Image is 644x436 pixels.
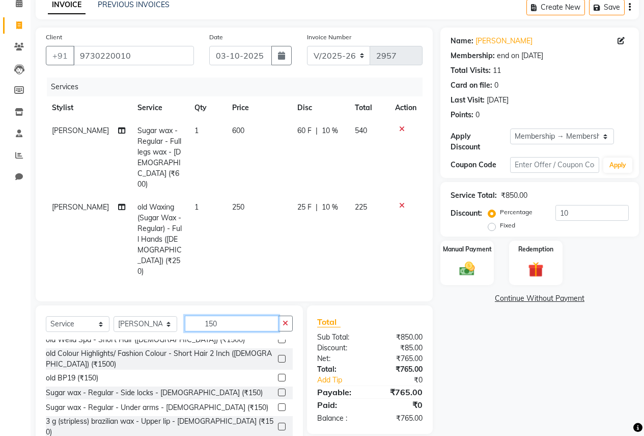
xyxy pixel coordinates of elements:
[355,126,367,135] span: 540
[316,202,318,213] span: |
[370,332,430,343] div: ₹850.00
[310,332,370,343] div: Sub Total:
[46,96,131,119] th: Stylist
[46,388,263,398] div: Sugar wax - Regular - Side locks - [DEMOGRAPHIC_DATA] (₹150)
[475,110,480,120] div: 0
[317,317,341,327] span: Total
[47,78,430,96] div: Services
[194,202,199,212] span: 1
[307,33,351,42] label: Invoice Number
[46,33,62,42] label: Client
[310,353,370,364] div: Net:
[455,260,480,278] img: _cash.svg
[46,348,274,370] div: old Colour Highlights/ Fashion Colour - Short Hair 2 Inch ([DEMOGRAPHIC_DATA]) (₹1500)
[451,190,497,201] div: Service Total:
[451,36,473,46] div: Name:
[451,110,473,120] div: Points:
[232,126,244,135] span: 600
[380,375,430,386] div: ₹0
[322,125,338,136] span: 10 %
[349,96,389,119] th: Total
[137,126,181,189] span: Sugar wax - Regular - Full legs wax - [DEMOGRAPHIC_DATA] (₹600)
[442,293,637,304] a: Continue Without Payment
[226,96,292,119] th: Price
[310,399,370,411] div: Paid:
[451,95,485,106] div: Last Visit:
[518,245,553,254] label: Redemption
[370,364,430,375] div: ₹765.00
[137,202,182,276] span: old Waxing (Sugar Wax - Regular) - Full Hands ([DEMOGRAPHIC_DATA]) (₹250)
[46,46,74,65] button: +91
[310,375,380,386] a: Add Tip
[322,202,338,213] span: 10 %
[46,373,98,383] div: old BP19 (₹150)
[370,399,430,411] div: ₹0
[370,353,430,364] div: ₹765.00
[497,50,543,61] div: end on [DATE]
[355,202,367,212] span: 225
[52,202,109,212] span: [PERSON_NAME]
[316,125,318,136] span: |
[389,96,423,119] th: Action
[209,33,223,42] label: Date
[310,364,370,375] div: Total:
[523,260,548,279] img: _gift.svg
[185,316,278,331] input: Search or Scan
[370,413,430,424] div: ₹765.00
[73,46,194,65] input: Search by Name/Mobile/Email/Code
[501,190,527,201] div: ₹850.00
[310,343,370,353] div: Discount:
[188,96,226,119] th: Qty
[510,157,599,173] input: Enter Offer / Coupon Code
[370,343,430,353] div: ₹85.00
[194,126,199,135] span: 1
[443,245,492,254] label: Manual Payment
[131,96,188,119] th: Service
[310,413,370,424] div: Balance :
[370,386,430,398] div: ₹765.00
[52,126,109,135] span: [PERSON_NAME]
[310,386,370,398] div: Payable:
[451,80,492,91] div: Card on file:
[291,96,349,119] th: Disc
[487,95,509,106] div: [DATE]
[500,221,515,230] label: Fixed
[451,65,491,76] div: Total Visits:
[494,80,498,91] div: 0
[451,50,495,61] div: Membership:
[603,158,632,173] button: Apply
[297,125,312,136] span: 60 F
[451,208,482,219] div: Discount:
[46,402,268,413] div: Sugar wax - Regular - Under arms - [DEMOGRAPHIC_DATA] (₹150)
[493,65,501,76] div: 11
[297,202,312,213] span: 25 F
[232,202,244,212] span: 250
[451,131,510,152] div: Apply Discount
[475,36,533,46] a: [PERSON_NAME]
[500,208,533,217] label: Percentage
[46,335,245,345] div: old Wella Spa - Short Hair ([DEMOGRAPHIC_DATA]) (₹1500)
[451,160,510,170] div: Coupon Code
